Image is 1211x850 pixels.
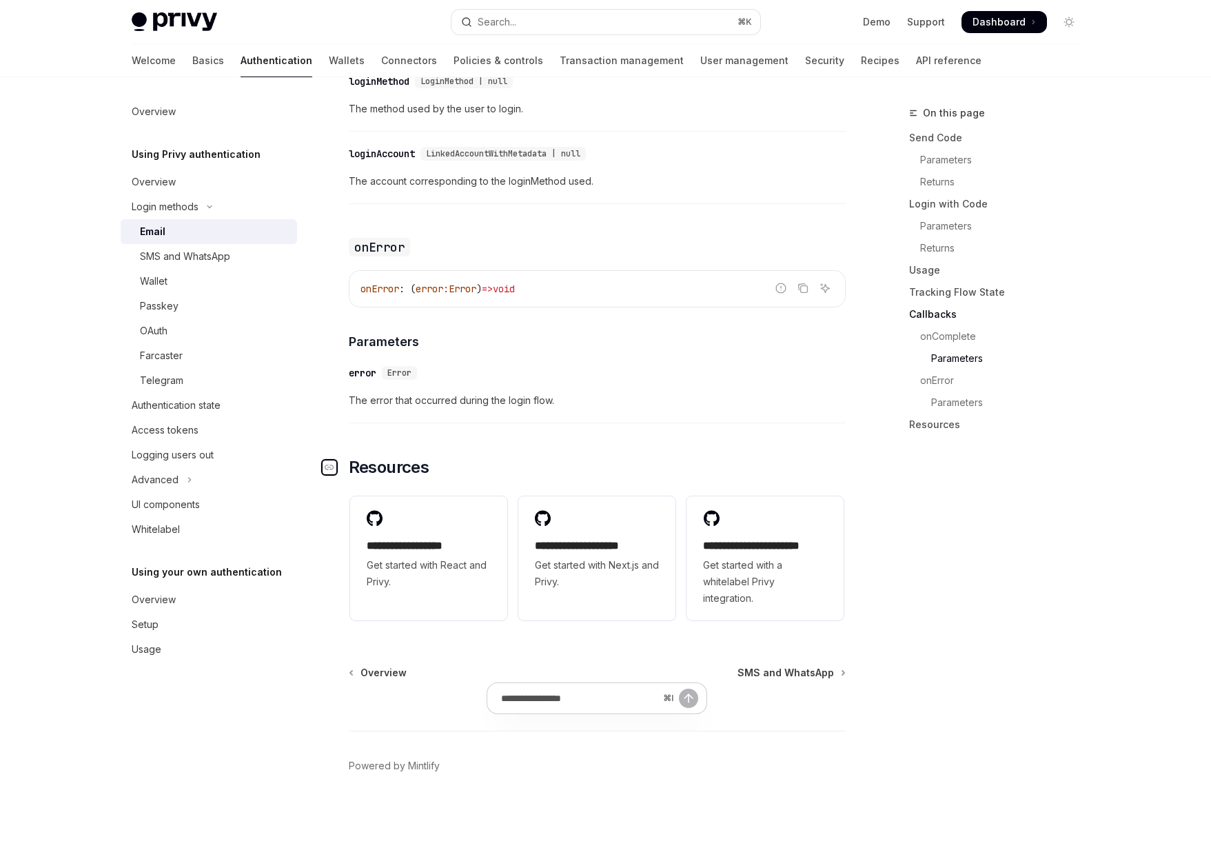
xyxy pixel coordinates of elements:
a: Recipes [861,44,899,77]
a: Authentication state [121,393,297,418]
button: Open search [451,10,760,34]
div: loginMethod [349,74,409,88]
a: Usage [121,637,297,662]
button: Toggle dark mode [1058,11,1080,33]
a: Whitelabel [121,517,297,542]
span: Error [449,283,476,295]
span: LoginMethod | null [420,76,507,87]
a: Setup [121,612,297,637]
a: Parameters [909,392,1091,414]
div: Overview [132,103,176,120]
span: Get started with React and Privy. [367,557,491,590]
a: Powered by Mintlify [349,759,440,773]
span: The method used by the user to login. [349,101,846,117]
h5: Using your own authentication [132,564,282,580]
span: onError [360,283,399,295]
span: Resources [349,456,429,478]
a: Overview [121,170,297,194]
span: The account corresponding to the loginMethod used. [349,173,846,190]
div: error [349,366,376,380]
a: Policies & controls [454,44,543,77]
span: : [443,283,449,295]
div: Wallet [140,273,167,290]
div: Search... [478,14,516,30]
a: Usage [909,259,1091,281]
div: OAuth [140,323,167,339]
a: Login with Code [909,193,1091,215]
a: Overview [350,666,407,680]
div: Whitelabel [132,521,180,538]
a: Email [121,219,297,244]
span: On this page [923,105,985,121]
span: => [482,283,493,295]
a: Passkey [121,294,297,318]
a: Tracking Flow State [909,281,1091,303]
a: SMS and WhatsApp [737,666,844,680]
span: Parameters [349,332,419,351]
button: Ask AI [816,279,834,297]
div: Setup [132,616,159,633]
a: Send Code [909,127,1091,149]
button: Toggle Advanced section [121,467,297,492]
a: Overview [121,99,297,124]
a: onComplete [909,325,1091,347]
a: Returns [909,171,1091,193]
div: Access tokens [132,422,199,438]
a: Access tokens [121,418,297,443]
a: Navigate to header [321,456,349,478]
a: Returns [909,237,1091,259]
span: void [493,283,515,295]
input: Ask a question... [501,683,658,714]
a: Telegram [121,368,297,393]
div: loginAccount [349,147,415,161]
span: LinkedAccountWithMetadata | null [426,148,580,159]
a: Transaction management [560,44,684,77]
a: Logging users out [121,443,297,467]
div: UI components [132,496,200,513]
a: Dashboard [961,11,1047,33]
a: API reference [916,44,981,77]
img: light logo [132,12,217,32]
a: Authentication [241,44,312,77]
button: Copy the contents from the code block [794,279,812,297]
a: Resources [909,414,1091,436]
a: Basics [192,44,224,77]
a: User management [700,44,788,77]
button: Toggle Login methods section [121,194,297,219]
span: SMS and WhatsApp [737,666,834,680]
a: Wallet [121,269,297,294]
div: Overview [132,174,176,190]
span: Error [387,367,411,378]
div: Usage [132,641,161,658]
a: Welcome [132,44,176,77]
a: Demo [863,15,891,29]
div: Overview [132,591,176,608]
div: Advanced [132,472,179,488]
a: onError [909,370,1091,392]
div: SMS and WhatsApp [140,248,230,265]
a: Parameters [909,347,1091,370]
span: error [416,283,443,295]
div: Logging users out [132,447,214,463]
a: OAuth [121,318,297,343]
div: Login methods [132,199,199,215]
span: Dashboard [973,15,1026,29]
a: SMS and WhatsApp [121,244,297,269]
span: Overview [360,666,407,680]
a: Overview [121,587,297,612]
button: Send message [679,689,698,708]
div: Email [140,223,165,240]
a: Connectors [381,44,437,77]
a: Parameters [909,215,1091,237]
a: Callbacks [909,303,1091,325]
span: ) [476,283,482,295]
span: Get started with Next.js and Privy. [535,557,659,590]
span: : ( [399,283,416,295]
div: Farcaster [140,347,183,364]
a: Parameters [909,149,1091,171]
a: Farcaster [121,343,297,368]
div: Telegram [140,372,183,389]
span: ⌘ K [737,17,752,28]
a: UI components [121,492,297,517]
button: Report incorrect code [772,279,790,297]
